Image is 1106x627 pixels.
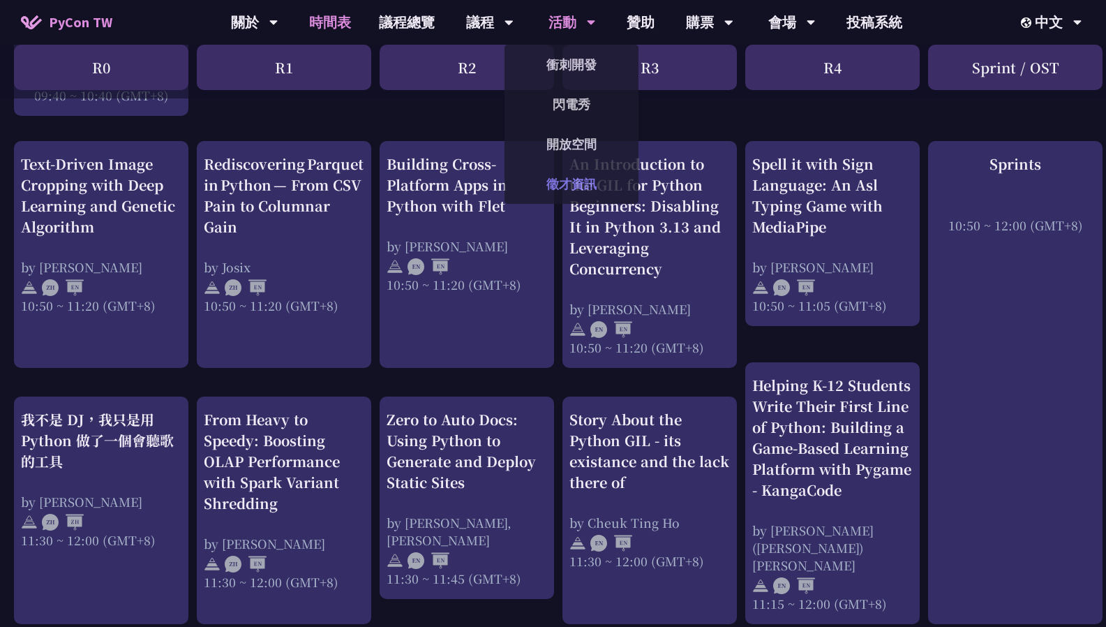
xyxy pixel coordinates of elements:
[387,276,547,293] div: 10:50 ~ 11:20 (GMT+8)
[1021,17,1035,28] img: Locale Icon
[21,493,181,510] div: by [PERSON_NAME]
[752,577,769,594] img: svg+xml;base64,PHN2ZyB4bWxucz0iaHR0cDovL3d3dy53My5vcmcvMjAwMC9zdmciIHdpZHRoPSIyNCIgaGVpZ2h0PSIyNC...
[569,409,730,493] div: Story About the Python GIL - its existance and the lack there of
[21,514,38,531] img: svg+xml;base64,PHN2ZyB4bWxucz0iaHR0cDovL3d3dy53My5vcmcvMjAwMC9zdmciIHdpZHRoPSIyNCIgaGVpZ2h0PSIyNC...
[387,237,547,255] div: by [PERSON_NAME]
[569,514,730,531] div: by Cheuk Ting Ho
[569,154,730,356] a: An Introduction to the GIL for Python Beginners: Disabling It in Python 3.13 and Leveraging Concu...
[752,297,913,314] div: 10:50 ~ 11:05 (GMT+8)
[204,297,364,314] div: 10:50 ~ 11:20 (GMT+8)
[745,45,920,90] div: R4
[569,535,586,552] img: svg+xml;base64,PHN2ZyB4bWxucz0iaHR0cDovL3d3dy53My5vcmcvMjAwMC9zdmciIHdpZHRoPSIyNCIgaGVpZ2h0PSIyNC...
[42,279,84,296] img: ZHEN.371966e.svg
[21,15,42,29] img: Home icon of PyCon TW 2025
[21,409,181,472] div: 我不是 DJ，我只是用 Python 做了一個會聽歌的工具
[387,552,403,569] img: svg+xml;base64,PHN2ZyB4bWxucz0iaHR0cDovL3d3dy53My5vcmcvMjAwMC9zdmciIHdpZHRoPSIyNCIgaGVpZ2h0PSIyNC...
[752,522,913,574] div: by [PERSON_NAME] ([PERSON_NAME]) [PERSON_NAME]
[928,45,1103,90] div: Sprint / OST
[49,12,112,33] span: PyCon TW
[387,409,547,493] div: Zero to Auto Docs: Using Python to Generate and Deploy Static Sites
[225,556,267,573] img: ZHEN.371966e.svg
[21,297,181,314] div: 10:50 ~ 11:20 (GMT+8)
[935,216,1096,234] div: 10:50 ~ 12:00 (GMT+8)
[569,300,730,318] div: by [PERSON_NAME]
[21,154,181,314] a: Text-Driven Image Cropping with Deep Learning and Genetic Algorithm by [PERSON_NAME] 10:50 ~ 11:2...
[773,279,815,296] img: ENEN.5a408d1.svg
[569,339,730,356] div: 10:50 ~ 11:20 (GMT+8)
[408,258,449,275] img: ENEN.5a408d1.svg
[380,45,554,90] div: R2
[21,154,181,237] div: Text-Driven Image Cropping with Deep Learning and Genetic Algorithm
[204,154,364,237] div: Rediscovering Parquet in Python — From CSV Pain to Columnar Gain
[204,258,364,276] div: by Josix
[204,535,364,552] div: by [PERSON_NAME]
[590,321,632,338] img: ENEN.5a408d1.svg
[42,514,84,531] img: ZHZH.38617ef.svg
[204,154,364,314] a: Rediscovering Parquet in Python — From CSV Pain to Columnar Gain by Josix 10:50 ~ 11:20 (GMT+8)
[752,279,769,296] img: svg+xml;base64,PHN2ZyB4bWxucz0iaHR0cDovL3d3dy53My5vcmcvMjAwMC9zdmciIHdpZHRoPSIyNCIgaGVpZ2h0PSIyNC...
[505,48,638,81] a: 衝刺開發
[387,258,403,275] img: svg+xml;base64,PHN2ZyB4bWxucz0iaHR0cDovL3d3dy53My5vcmcvMjAwMC9zdmciIHdpZHRoPSIyNCIgaGVpZ2h0PSIyNC...
[7,5,126,40] a: PyCon TW
[569,552,730,570] div: 11:30 ~ 12:00 (GMT+8)
[752,258,913,276] div: by [PERSON_NAME]
[773,577,815,594] img: ENEN.5a408d1.svg
[387,409,547,587] a: Zero to Auto Docs: Using Python to Generate and Deploy Static Sites by [PERSON_NAME], [PERSON_NAM...
[505,168,638,200] a: 徵才資訊
[935,154,1096,175] div: Sprints
[408,552,449,569] img: ENEN.5a408d1.svg
[204,279,221,296] img: svg+xml;base64,PHN2ZyB4bWxucz0iaHR0cDovL3d3dy53My5vcmcvMjAwMC9zdmciIHdpZHRoPSIyNCIgaGVpZ2h0PSIyNC...
[225,279,267,296] img: ZHEN.371966e.svg
[21,258,181,276] div: by [PERSON_NAME]
[752,154,913,237] div: Spell it with Sign Language: An Asl Typing Game with MediaPipe
[21,279,38,296] img: svg+xml;base64,PHN2ZyB4bWxucz0iaHR0cDovL3d3dy53My5vcmcvMjAwMC9zdmciIHdpZHRoPSIyNCIgaGVpZ2h0PSIyNC...
[569,409,730,570] a: Story About the Python GIL - its existance and the lack there of by Cheuk Ting Ho 11:30 ~ 12:00 (...
[204,409,364,591] a: From Heavy to Speedy: Boosting OLAP Performance with Spark Variant Shredding by [PERSON_NAME] 11:...
[21,531,181,549] div: 11:30 ~ 12:00 (GMT+8)
[590,535,632,552] img: ENEN.5a408d1.svg
[204,556,221,573] img: svg+xml;base64,PHN2ZyB4bWxucz0iaHR0cDovL3d3dy53My5vcmcvMjAwMC9zdmciIHdpZHRoPSIyNCIgaGVpZ2h0PSIyNC...
[387,570,547,587] div: 11:30 ~ 11:45 (GMT+8)
[505,128,638,161] a: 開放空間
[752,375,913,501] div: Helping K-12 Students Write Their First Line of Python: Building a Game-Based Learning Platform w...
[204,573,364,591] div: 11:30 ~ 12:00 (GMT+8)
[197,45,371,90] div: R1
[21,409,181,549] a: 我不是 DJ，我只是用 Python 做了一個會聽歌的工具 by [PERSON_NAME] 11:30 ~ 12:00 (GMT+8)
[752,375,913,612] a: Helping K-12 Students Write Their First Line of Python: Building a Game-Based Learning Platform w...
[204,409,364,514] div: From Heavy to Speedy: Boosting OLAP Performance with Spark Variant Shredding
[505,88,638,121] a: 閃電秀
[752,595,913,612] div: 11:15 ~ 12:00 (GMT+8)
[387,154,547,293] a: Building Cross-Platform Apps in Python with Flet by [PERSON_NAME] 10:50 ~ 11:20 (GMT+8)
[752,154,913,314] a: Spell it with Sign Language: An Asl Typing Game with MediaPipe by [PERSON_NAME] 10:50 ~ 11:05 (GM...
[569,154,730,279] div: An Introduction to the GIL for Python Beginners: Disabling It in Python 3.13 and Leveraging Concu...
[387,154,547,216] div: Building Cross-Platform Apps in Python with Flet
[569,321,586,338] img: svg+xml;base64,PHN2ZyB4bWxucz0iaHR0cDovL3d3dy53My5vcmcvMjAwMC9zdmciIHdpZHRoPSIyNCIgaGVpZ2h0PSIyNC...
[562,45,737,90] div: R3
[14,45,188,90] div: R0
[387,514,547,549] div: by [PERSON_NAME], [PERSON_NAME]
